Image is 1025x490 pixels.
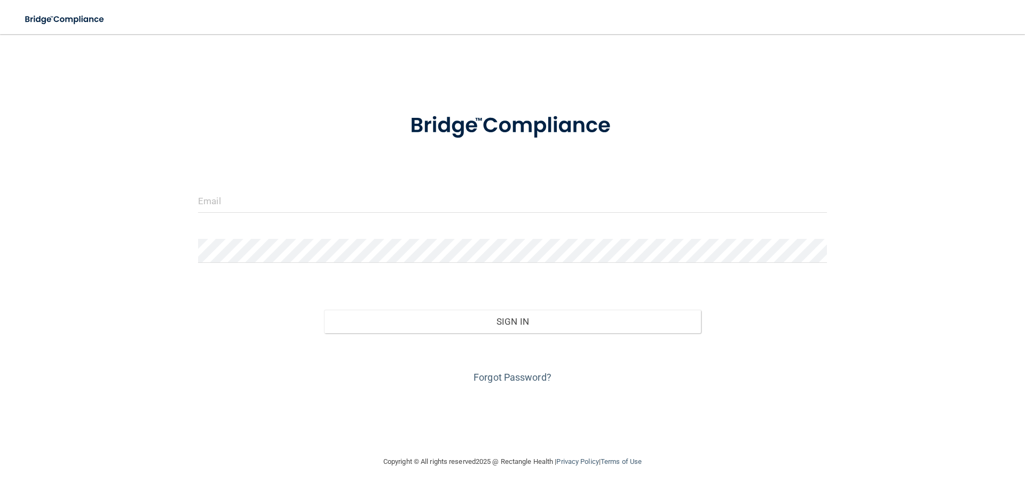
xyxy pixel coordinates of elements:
[16,9,114,30] img: bridge_compliance_login_screen.278c3ca4.svg
[388,98,637,154] img: bridge_compliance_login_screen.278c3ca4.svg
[318,445,707,479] div: Copyright © All rights reserved 2025 @ Rectangle Health | |
[601,457,642,465] a: Terms of Use
[198,189,827,213] input: Email
[324,310,701,333] button: Sign In
[474,372,551,383] a: Forgot Password?
[556,457,598,465] a: Privacy Policy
